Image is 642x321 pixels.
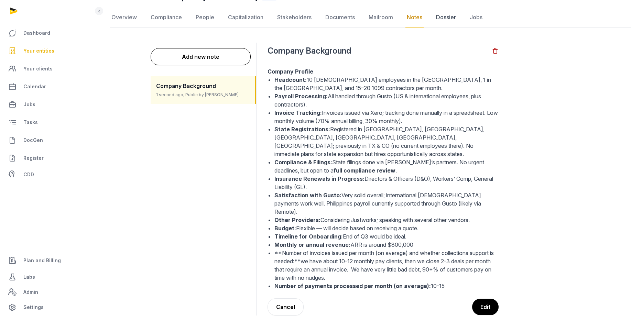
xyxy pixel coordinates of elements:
a: People [194,8,216,27]
li: State filings done via [PERSON_NAME]’s partners. No urgent deadlines, but open to a . [274,158,499,175]
a: Mailroom [367,8,394,27]
span: Tasks [23,118,38,126]
strong: Compliance & Filings: [274,159,332,166]
a: Overview [110,8,138,27]
span: Calendar [23,82,46,91]
a: Your clients [6,60,93,77]
a: Jobs [468,8,484,27]
a: Labs [6,269,93,285]
a: Register [6,150,93,166]
span: Company Background [156,82,216,89]
button: Edit [472,299,499,315]
a: Notes [405,8,424,27]
strong: full compliance review [334,167,395,174]
li: 10 [DEMOGRAPHIC_DATA] employees in the [GEOGRAPHIC_DATA], 1 in the [GEOGRAPHIC_DATA], and 15–20 1... [274,76,499,92]
a: Admin [6,285,93,299]
strong: State Registrations: [274,126,330,133]
a: Plan and Billing [6,252,93,269]
a: Capitalization [227,8,265,27]
span: DocGen [23,136,43,144]
h2: Company Background [268,45,492,56]
a: Dashboard [6,25,93,41]
span: Jobs [23,100,35,109]
li: Invoices issued via Xero; tracking done manually in a spreadsheet. Low monthly volume (70% annual... [274,109,499,125]
li: Registered in [GEOGRAPHIC_DATA], [GEOGRAPHIC_DATA], [GEOGRAPHIC_DATA], [GEOGRAPHIC_DATA], [GEOGRA... [274,125,499,158]
strong: Satisfaction with Gusto: [274,192,341,199]
span: Settings [23,303,44,311]
strong: Insurance Renewals in Progress: [274,175,364,182]
span: Dashboard [23,29,50,37]
span: Register [23,154,44,162]
li: **Number of invoices issued per month (on average) and whether collections support is needed:**we... [274,249,499,282]
a: Stakeholders [276,8,313,27]
a: CDD [6,168,93,181]
a: Your entities [6,43,93,59]
span: CDD [23,170,34,179]
nav: Tabs [110,8,631,27]
li: Flexible — will decide based on receiving a quote. [274,224,499,232]
a: Documents [324,8,356,27]
span: Your entities [23,47,54,55]
span: Admin [23,288,38,296]
li: Directors & Officers (D&O), Workers’ Comp, General Liability (GL). [274,175,499,191]
li: 10-15 [274,282,499,290]
strong: Budget: [274,225,296,232]
span: 1 second ago, Public by [PERSON_NAME] [156,92,239,97]
li: Very solid overall; international [DEMOGRAPHIC_DATA] payments work well. Philippines payroll curr... [274,191,499,216]
li: All handled through Gusto (US & international employees, plus contractors). [274,92,499,109]
strong: Invoice Tracking: [274,109,322,116]
strong: Number of payments processed per month (on average): [274,283,431,289]
strong: Monthly or annual revenue: [274,241,350,248]
a: DocGen [6,132,93,148]
span: Labs [23,273,35,281]
strong: Other Providers: [274,217,320,223]
a: Calendar [6,78,93,95]
strong: Payroll Processing: [274,93,328,100]
span: Your clients [23,65,53,73]
a: Settings [6,299,93,316]
strong: Timeline for Onboarding: [274,233,343,240]
strong: Company Profile [268,68,313,75]
button: Cancel [268,298,304,316]
a: Compliance [149,8,183,27]
li: ARR is around $800,000 [274,241,499,249]
a: Dossier [435,8,457,27]
button: Add new note [151,48,251,65]
strong: Headcount: [274,76,307,83]
li: End of Q3 would be ideal. [274,232,499,241]
a: Jobs [6,96,93,113]
span: Plan and Billing [23,256,61,265]
li: Considering Justworks; speaking with several other vendors. [274,216,499,224]
a: Tasks [6,114,93,131]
